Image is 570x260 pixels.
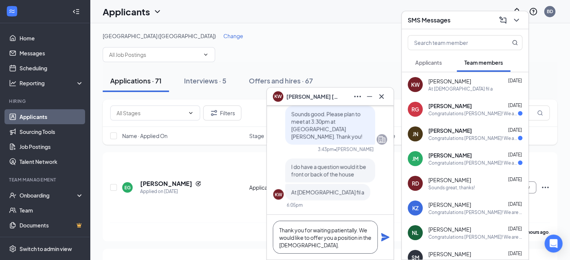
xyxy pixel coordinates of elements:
[547,8,553,15] div: BD
[411,105,419,113] div: RG
[428,110,518,117] div: Congratulations [PERSON_NAME]! We are so excited to have you join our Bridgewater Falls team! Loo...
[508,152,522,157] span: [DATE]
[412,204,419,212] div: KZ
[537,110,543,116] svg: MagnifyingGlass
[291,111,362,140] span: Sounds good. Please plan to meet at 3:30pm at [GEOGRAPHIC_DATA][PERSON_NAME]. Thank you!
[508,201,522,207] span: [DATE]
[428,127,472,134] span: [PERSON_NAME]
[19,46,84,61] a: Messages
[209,108,218,117] svg: Filter
[195,181,201,187] svg: Reapply
[411,81,420,88] div: KW
[428,77,471,85] span: [PERSON_NAME]
[508,127,522,133] span: [DATE]
[376,91,387,103] button: Cross
[117,109,185,117] input: All Stages
[512,40,518,46] svg: MagnifyingGlass
[19,154,84,169] a: Talent Network
[124,184,131,191] div: EG
[19,109,84,124] a: Applicants
[428,135,518,141] div: Congratulations [PERSON_NAME]! We are so excited to have you join our Fairfield ([GEOGRAPHIC_DATA...
[521,229,549,235] b: 16 hours ago
[364,91,376,103] button: Minimize
[122,132,168,140] span: Name · Applied On
[512,7,521,16] svg: Notifications
[9,79,16,87] svg: Analysis
[203,52,209,58] svg: ChevronDown
[428,209,522,215] div: Congratulations [PERSON_NAME]! We are so excited to have you join our Fairfield ([GEOGRAPHIC_DATA...
[428,184,475,191] div: Sounds great, thanks!
[377,92,386,101] svg: Cross
[508,103,522,108] span: [DATE]
[412,155,419,162] div: JM
[140,180,192,188] h5: [PERSON_NAME]
[545,235,563,253] div: Open Intercom Messenger
[275,192,282,198] div: KW
[353,92,362,101] svg: Ellipses
[318,146,334,153] div: 3:43pm
[19,124,84,139] a: Sourcing Tools
[377,135,386,144] svg: Company
[19,61,84,76] a: Scheduling
[19,139,84,154] a: Job Postings
[428,102,472,110] span: [PERSON_NAME]
[153,7,162,16] svg: ChevronDown
[365,92,374,101] svg: Minimize
[19,233,84,248] a: SurveysCrown
[19,192,77,199] div: Onboarding
[223,33,243,39] span: Change
[381,233,390,242] svg: Plane
[103,5,150,18] h1: Applicants
[19,245,72,253] div: Switch to admin view
[413,130,418,138] div: JN
[72,8,80,15] svg: Collapse
[9,192,16,199] svg: UserCheck
[8,7,16,15] svg: WorkstreamLogo
[9,245,16,253] svg: Settings
[529,7,538,16] svg: QuestionInfo
[140,188,201,195] div: Applied on [DATE]
[203,105,241,120] button: Filter Filters
[415,59,442,66] span: Applicants
[109,51,200,59] input: All Job Postings
[428,201,471,208] span: [PERSON_NAME]
[412,180,419,187] div: RD
[291,189,364,196] span: At [DEMOGRAPHIC_DATA] fil a
[273,221,378,254] textarea: Thank you for waiting patientally. We would like to offer you a position in the [DEMOGRAPHIC_DATA].
[249,184,310,191] div: Application
[287,202,303,208] div: 6:05pm
[464,59,503,66] span: Team members
[9,98,82,104] div: Hiring
[184,76,226,85] div: Interviews · 5
[408,36,497,50] input: Search team member
[508,226,522,232] span: [DATE]
[428,160,518,166] div: Congratulations [PERSON_NAME]! We are so excited to have you join our Fairfield ([GEOGRAPHIC_DATA...
[110,76,162,85] div: Applications · 71
[508,78,522,83] span: [DATE]
[541,183,550,192] svg: Ellipses
[19,218,84,233] a: DocumentsCrown
[249,132,264,140] span: Stage
[512,16,521,25] svg: ChevronDown
[352,91,364,103] button: Ellipses
[428,86,493,92] div: At [DEMOGRAPHIC_DATA] fil a
[188,110,194,116] svg: ChevronDown
[408,16,450,24] h3: SMS Messages
[19,79,84,87] div: Reporting
[412,229,419,236] div: NL
[508,251,522,256] span: [DATE]
[428,226,471,233] span: [PERSON_NAME]
[498,16,507,25] svg: ComposeMessage
[428,176,471,184] span: [PERSON_NAME]
[334,146,374,153] span: • [PERSON_NAME]
[428,250,471,258] span: [PERSON_NAME]
[497,14,509,26] button: ComposeMessage
[291,163,366,178] span: I do have a question would it be front or back of the house
[428,234,522,240] div: Congratulations [PERSON_NAME]! We are so excited to have you join our Bridgewater Falls team! Loo...
[249,76,313,85] div: Offers and hires · 67
[510,14,522,26] button: ChevronDown
[19,31,84,46] a: Home
[508,177,522,182] span: [DATE]
[19,203,84,218] a: Team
